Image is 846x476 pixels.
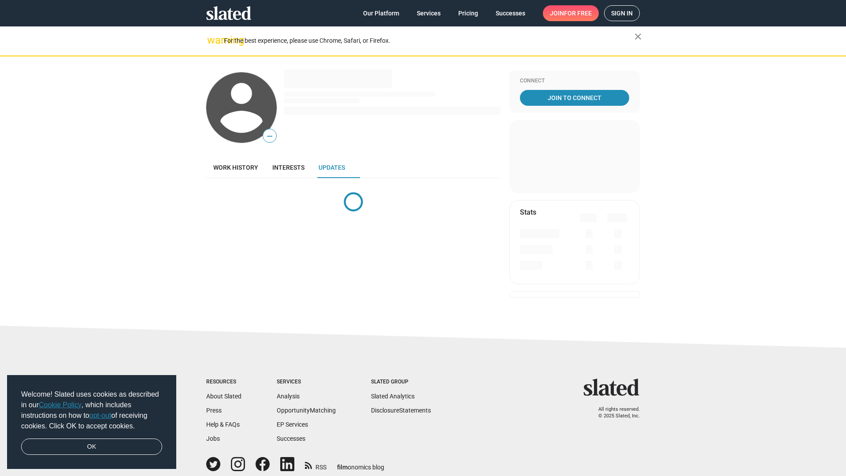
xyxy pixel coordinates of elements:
a: Pricing [451,5,485,21]
div: For the best experience, please use Chrome, Safari, or Firefox. [224,35,634,47]
a: Cookie Policy [39,401,82,409]
a: OpportunityMatching [277,407,336,414]
span: Updates [319,164,345,171]
a: Our Platform [356,5,406,21]
a: Press [206,407,222,414]
a: Join To Connect [520,90,629,106]
span: Interests [272,164,304,171]
mat-icon: warning [207,35,218,45]
span: for free [564,5,592,21]
span: Sign in [611,6,633,21]
mat-card-title: Stats [520,208,536,217]
mat-icon: close [633,31,643,42]
div: cookieconsent [7,375,176,469]
a: Updates [312,157,352,178]
a: Services [410,5,448,21]
span: Join To Connect [522,90,627,106]
a: dismiss cookie message [21,439,162,455]
a: Sign in [604,5,640,21]
a: Successes [277,435,305,442]
span: Our Platform [363,5,399,21]
a: About Slated [206,393,241,400]
a: Slated Analytics [371,393,415,400]
a: filmonomics blog [337,456,384,472]
span: — [263,130,276,142]
a: Successes [489,5,532,21]
span: Services [417,5,441,21]
a: Jobs [206,435,220,442]
span: Work history [213,164,258,171]
span: Pricing [458,5,478,21]
a: Joinfor free [543,5,599,21]
a: EP Services [277,421,308,428]
span: film [337,464,348,471]
a: Work history [206,157,265,178]
p: All rights reserved. © 2025 Slated, Inc. [589,406,640,419]
a: opt-out [89,412,111,419]
div: Services [277,379,336,386]
a: Help & FAQs [206,421,240,428]
div: Connect [520,78,629,85]
span: Welcome! Slated uses cookies as described in our , which includes instructions on how to of recei... [21,389,162,431]
div: Slated Group [371,379,431,386]
a: DisclosureStatements [371,407,431,414]
a: Analysis [277,393,300,400]
a: RSS [305,458,327,472]
div: Resources [206,379,241,386]
a: Interests [265,157,312,178]
span: Successes [496,5,525,21]
span: Join [550,5,592,21]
